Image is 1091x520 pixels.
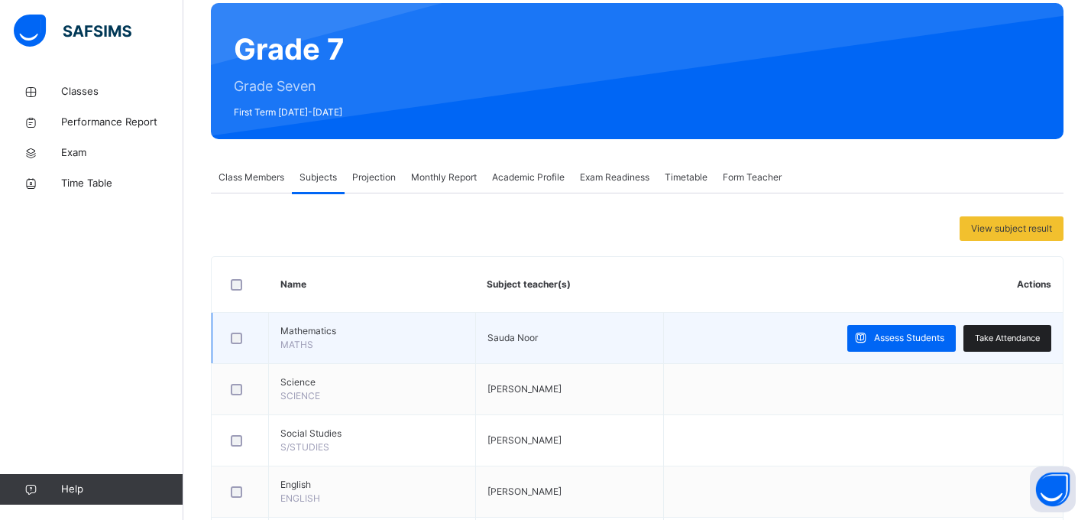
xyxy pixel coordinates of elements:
span: S/STUDIES [280,441,329,453]
span: Science [280,375,464,389]
span: [PERSON_NAME] [487,486,562,497]
span: [PERSON_NAME] [487,383,562,395]
span: Exam [61,145,183,161]
img: safsims [14,15,131,47]
span: Exam Readiness [580,171,649,184]
span: Mathematics [280,324,464,338]
span: View subject result [971,222,1052,236]
span: Subjects [299,171,337,184]
button: Open asap [1030,466,1076,512]
span: Form Teacher [723,171,782,184]
span: Projection [352,171,396,184]
span: Performance Report [61,115,183,130]
span: Sauda Noor [487,332,538,343]
th: Actions [663,257,1063,313]
span: ENGLISH [280,492,320,504]
span: Time Table [61,176,183,191]
span: [PERSON_NAME] [487,434,562,446]
span: English [280,478,464,492]
span: Take Attendance [975,332,1040,345]
span: MATHS [280,339,313,350]
span: Monthly Report [411,171,477,184]
span: SCIENCE [280,390,320,401]
span: Academic Profile [492,171,565,184]
span: Timetable [665,171,707,184]
span: Classes [61,84,183,99]
span: Social Studies [280,427,464,440]
th: Name [269,257,476,313]
th: Subject teacher(s) [475,257,663,313]
span: Help [61,482,183,497]
span: Assess Students [874,331,944,345]
span: Class Members [219,171,284,184]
